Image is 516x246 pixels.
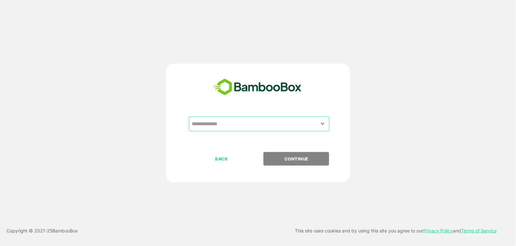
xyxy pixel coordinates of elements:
p: BACK [189,155,254,162]
p: This site uses cookies and by using this site you agree to our and [295,227,497,235]
a: Privacy Policy [423,228,453,233]
button: BACK [189,152,254,166]
a: Terms of Service [461,228,497,233]
button: Open [318,119,327,128]
img: bamboobox [210,77,305,98]
p: CONTINUE [264,155,329,162]
p: Copyright © 2021- 25 BambooBox [6,227,78,235]
button: CONTINUE [263,152,329,166]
